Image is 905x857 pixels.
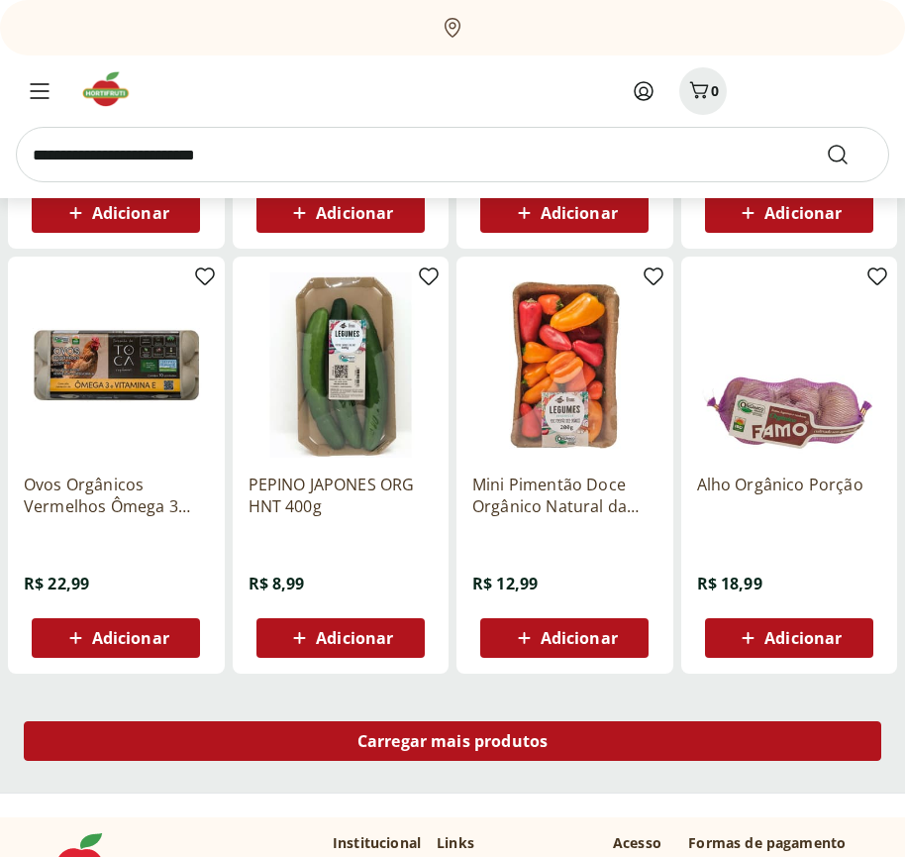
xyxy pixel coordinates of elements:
[472,474,657,517] a: Mini Pimentão Doce Orgânico Natural da Terra 200g
[79,69,146,109] img: Hortifruti
[333,833,421,853] p: Institucional
[697,474,882,517] a: Alho Orgânico Porção
[92,630,169,646] span: Adicionar
[705,618,873,658] button: Adicionar
[826,143,873,166] button: Submit Search
[24,573,89,594] span: R$ 22,99
[697,573,762,594] span: R$ 18,99
[357,733,549,749] span: Carregar mais produtos
[764,205,842,221] span: Adicionar
[472,272,657,458] img: Mini Pimentão Doce Orgânico Natural da Terra 200g
[16,127,889,182] input: search
[316,630,393,646] span: Adicionar
[472,573,538,594] span: R$ 12,99
[32,618,200,658] button: Adicionar
[249,573,305,594] span: R$ 8,99
[32,193,200,233] button: Adicionar
[697,272,882,458] img: Alho Orgânico Porção
[24,721,881,769] a: Carregar mais produtos
[92,205,169,221] span: Adicionar
[24,474,209,517] a: Ovos Orgânicos Vermelhos Ômega 3 com 10 unidades
[480,618,649,658] button: Adicionar
[249,272,434,458] img: PEPINO JAPONES ORG HNT 400g
[249,474,434,517] a: PEPINO JAPONES ORG HNT 400g
[541,630,618,646] span: Adicionar
[711,81,719,100] span: 0
[316,205,393,221] span: Adicionar
[256,618,425,658] button: Adicionar
[764,630,842,646] span: Adicionar
[705,193,873,233] button: Adicionar
[480,193,649,233] button: Adicionar
[688,833,865,853] p: Formas de pagamento
[16,67,63,115] button: Menu
[24,272,209,458] img: Ovos Orgânicos Vermelhos Ômega 3 com 10 unidades
[679,67,727,115] button: Carrinho
[613,833,661,853] p: Acesso
[541,205,618,221] span: Adicionar
[256,193,425,233] button: Adicionar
